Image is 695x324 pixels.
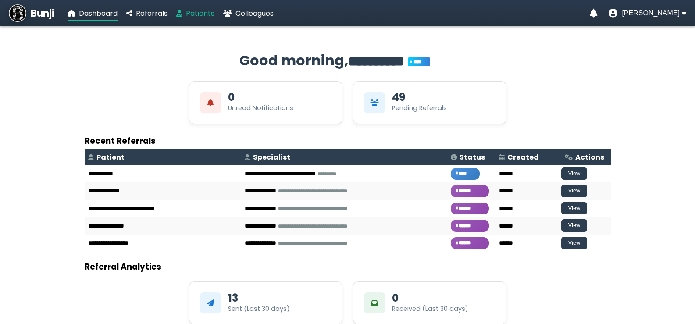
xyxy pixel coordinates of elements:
[408,57,430,66] span: You’re on Plus!
[447,149,495,165] th: Status
[241,149,447,165] th: Specialist
[136,8,168,18] span: Referrals
[392,92,405,103] div: 49
[228,293,238,303] div: 13
[126,8,168,19] a: Referrals
[85,149,241,165] th: Patient
[235,8,274,18] span: Colleagues
[561,202,588,215] button: View
[85,135,611,147] h3: Recent Referrals
[186,8,214,18] span: Patients
[392,103,447,113] div: Pending Referrals
[622,9,680,17] span: [PERSON_NAME]
[176,8,214,19] a: Patients
[561,149,611,165] th: Actions
[9,4,26,22] img: Bunji Dental Referral Management
[392,293,399,303] div: 0
[85,50,611,72] h2: Good morning,
[561,237,588,249] button: View
[590,9,598,18] a: Notifications
[228,304,290,313] div: Sent (Last 30 days)
[392,304,468,313] div: Received (Last 30 days)
[228,92,235,103] div: 0
[495,149,561,165] th: Created
[561,167,588,180] button: View
[189,81,342,124] div: View Unread Notifications
[68,8,118,19] a: Dashboard
[561,219,588,232] button: View
[31,6,54,21] span: Bunji
[9,4,54,22] a: Bunji
[79,8,118,18] span: Dashboard
[609,9,686,18] button: User menu
[85,260,611,273] h3: Referral Analytics
[228,103,293,113] div: Unread Notifications
[353,81,506,124] div: View Pending Referrals
[561,185,588,197] button: View
[223,8,274,19] a: Colleagues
